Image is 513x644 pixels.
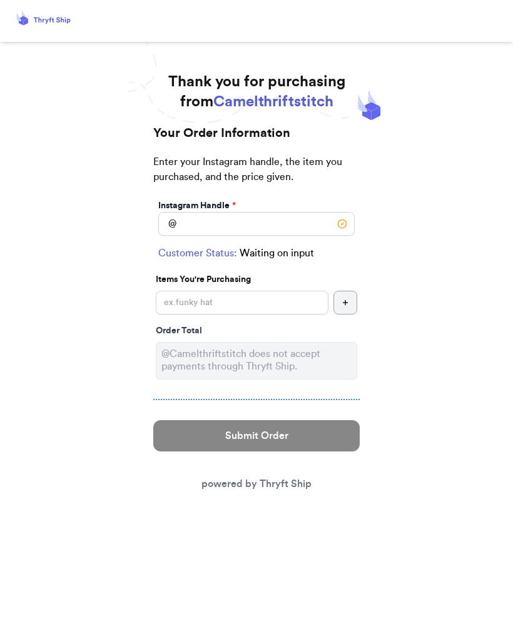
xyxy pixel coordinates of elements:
[156,325,357,337] div: Order Total
[213,94,333,109] span: Camelthriftstitch
[168,72,345,112] h1: Thank you for purchasing from
[201,479,312,489] a: powered by Thryft Ship
[153,154,360,197] p: Enter your Instagram handle, the item you purchased, and the price given.
[156,291,328,314] input: ex.funky hat
[153,124,360,154] h2: Your Order Information
[156,273,357,286] p: Items You're Purchasing
[158,199,236,212] label: Instagram Handle
[153,420,360,451] button: Submit Order
[240,246,314,261] span: Waiting on input
[158,246,237,261] span: Customer Status:
[158,212,176,236] div: @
